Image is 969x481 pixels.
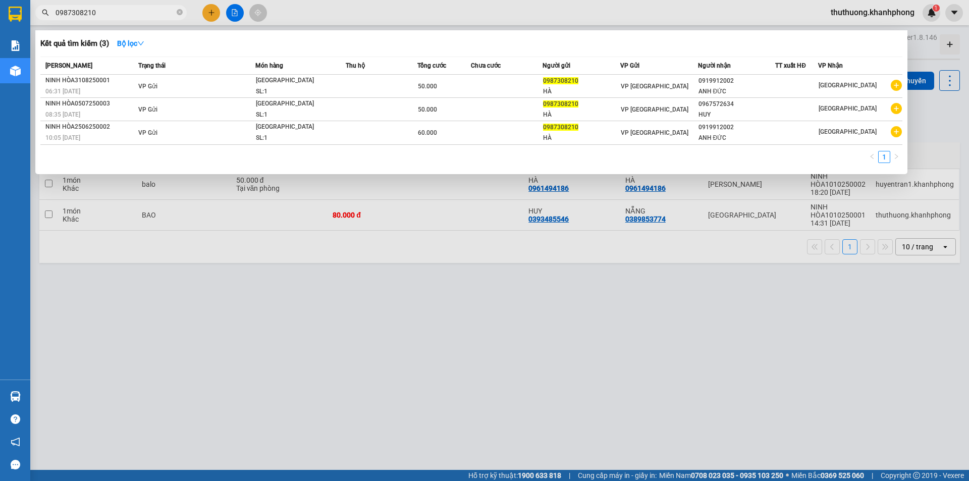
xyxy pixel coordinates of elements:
span: Trạng thái [138,62,166,69]
span: VP Gửi [138,106,157,113]
h3: Kết quả tìm kiếm ( 3 ) [40,38,109,49]
input: Tìm tên, số ĐT hoặc mã đơn [56,7,175,18]
button: right [890,151,902,163]
span: close-circle [177,8,183,18]
div: HUY [698,110,775,120]
div: SL: 1 [256,110,332,121]
span: Chưa cước [471,62,501,69]
span: 06:31 [DATE] [45,88,80,95]
div: [GEOGRAPHIC_DATA] [256,75,332,86]
span: VP Gửi [138,83,157,90]
li: 1 [878,151,890,163]
span: VP [GEOGRAPHIC_DATA] [621,129,688,136]
span: 60.000 [418,129,437,136]
span: left [869,153,875,159]
span: Người gửi [543,62,570,69]
span: 50.000 [418,106,437,113]
span: question-circle [11,414,20,424]
span: 0987308210 [543,124,578,131]
a: 1 [879,151,890,163]
div: ANH ĐỨC [698,86,775,97]
span: 0987308210 [543,77,578,84]
div: NINH HÒA3108250001 [45,75,135,86]
div: SL: 1 [256,86,332,97]
span: [GEOGRAPHIC_DATA] [819,128,877,135]
span: VP [GEOGRAPHIC_DATA] [621,106,688,113]
span: message [11,460,20,469]
div: 0967572634 [698,99,775,110]
span: VP [GEOGRAPHIC_DATA] [621,83,688,90]
span: 10:05 [DATE] [45,134,80,141]
span: VP Nhận [818,62,843,69]
span: Người nhận [698,62,731,69]
span: [GEOGRAPHIC_DATA] [819,105,877,112]
div: [GEOGRAPHIC_DATA] [256,98,332,110]
span: Thu hộ [346,62,365,69]
span: VP Gửi [620,62,639,69]
span: 08:35 [DATE] [45,111,80,118]
img: logo-vxr [9,7,22,22]
li: Next Page [890,151,902,163]
span: notification [11,437,20,447]
div: [GEOGRAPHIC_DATA] [256,122,332,133]
span: Món hàng [255,62,283,69]
span: Tổng cước [417,62,446,69]
span: right [893,153,899,159]
span: plus-circle [891,103,902,114]
span: [GEOGRAPHIC_DATA] [819,82,877,89]
div: SL: 1 [256,133,332,144]
span: plus-circle [891,80,902,91]
div: 0919912002 [698,122,775,133]
div: HÀ [543,110,620,120]
span: search [42,9,49,16]
div: ANH ĐỨC [698,133,775,143]
span: VP Gửi [138,129,157,136]
strong: Bộ lọc [117,39,144,47]
button: Bộ lọcdown [109,35,152,51]
li: Previous Page [866,151,878,163]
span: TT xuất HĐ [775,62,806,69]
div: HÀ [543,133,620,143]
img: solution-icon [10,40,21,51]
div: HÀ [543,86,620,97]
span: 0987308210 [543,100,578,108]
img: warehouse-icon [10,391,21,402]
span: 50.000 [418,83,437,90]
div: 0919912002 [698,76,775,86]
span: down [137,40,144,47]
div: NINH HÒA0507250003 [45,98,135,109]
span: [PERSON_NAME] [45,62,92,69]
span: close-circle [177,9,183,15]
button: left [866,151,878,163]
span: plus-circle [891,126,902,137]
div: NINH HÒA2506250002 [45,122,135,132]
img: warehouse-icon [10,66,21,76]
